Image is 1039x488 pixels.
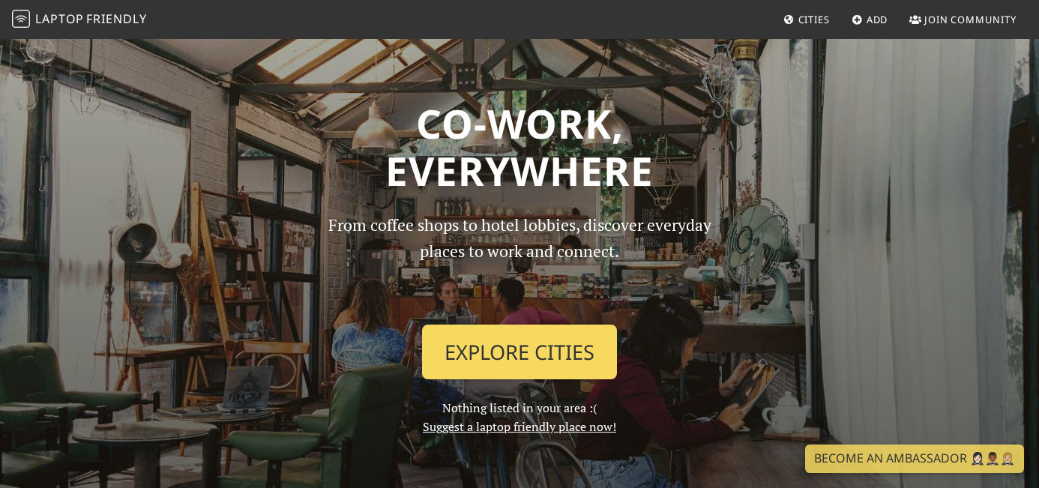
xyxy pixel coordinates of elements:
p: From coffee shops to hotel lobbies, discover everyday places to work and connect. [315,212,724,312]
span: Add [867,13,888,26]
a: Add [846,6,894,33]
a: Join Community [903,6,1023,33]
a: Become an Ambassador 🤵🏻‍♀️🤵🏾‍♂️🤵🏼‍♀️ [805,445,1024,473]
a: Cities [777,6,836,33]
span: Friendly [86,10,146,27]
span: Cities [798,13,830,26]
a: Suggest a laptop friendly place now! [423,418,616,435]
span: Laptop [35,10,84,27]
img: LaptopFriendly [12,10,30,28]
span: Join Community [924,13,1017,26]
div: Nothing listed in your area :( [306,212,733,436]
h1: Co-work, Everywhere [101,100,938,195]
a: LaptopFriendly LaptopFriendly [12,7,147,33]
a: Explore Cities [422,325,617,380]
